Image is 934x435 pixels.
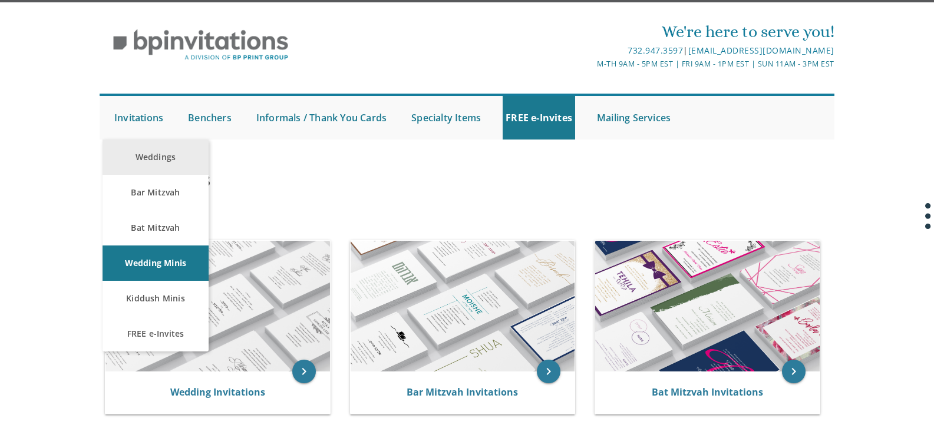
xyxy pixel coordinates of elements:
a: 732.947.3597 [628,45,683,56]
a: Informals / Thank You Cards [253,96,390,140]
div: We're here to serve you! [345,20,834,44]
a: keyboard_arrow_right [537,360,560,383]
a: Weddings [103,140,209,175]
a: Bat Mitzvah Invitations [652,386,763,399]
img: Bat Mitzvah Invitations [595,241,820,371]
a: Specialty Items [408,96,484,140]
a: Bar Mitzvah [103,175,209,210]
div: M-Th 9am - 5pm EST | Fri 9am - 1pm EST | Sun 11am - 3pm EST [345,58,834,70]
a: keyboard_arrow_right [292,360,316,383]
a: Bar Mitzvah Invitations [407,386,518,399]
a: Benchers [185,96,235,140]
img: BP Invitation Loft [100,21,302,69]
img: Bar Mitzvah Invitations [351,241,575,371]
img: Wedding Invitations [105,241,330,371]
a: Mailing Services [594,96,674,140]
div: : [100,215,467,227]
a: Invitations [111,96,166,140]
a: FREE e-Invites [503,96,575,140]
a: Kiddush Minis [103,281,209,316]
h1: Invitations [102,166,583,201]
a: Bat Mitzvah [103,210,209,245]
a: keyboard_arrow_right [782,360,806,383]
a: Wedding Minis [103,245,209,281]
div: | [345,44,834,58]
a: Wedding Invitations [170,386,265,399]
a: FREE e-Invites [103,316,209,351]
a: [EMAIL_ADDRESS][DOMAIN_NAME] [688,45,834,56]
